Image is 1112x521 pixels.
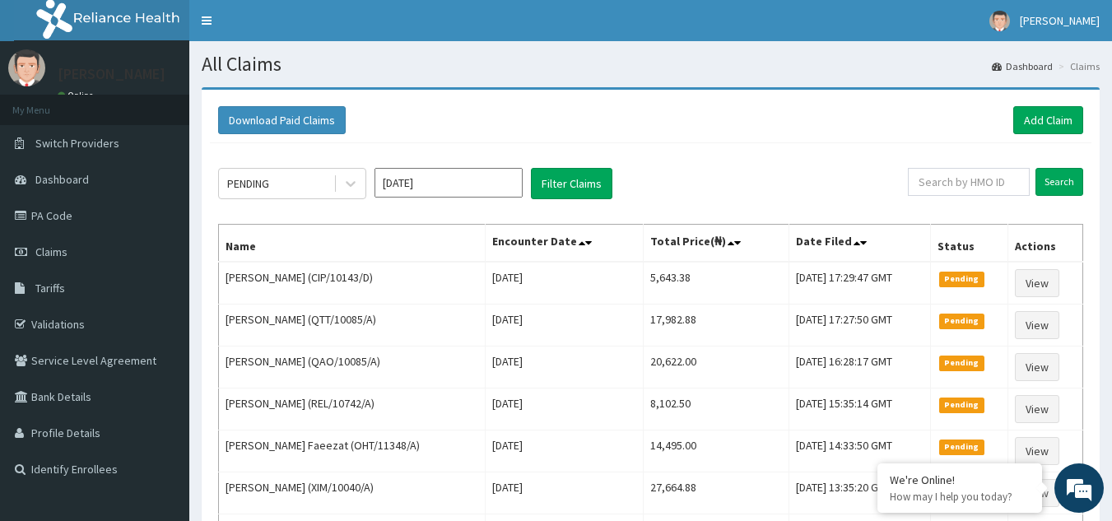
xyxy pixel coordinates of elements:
button: Download Paid Claims [218,106,346,134]
td: [DATE] [485,262,643,305]
a: Online [58,90,97,101]
div: We're Online! [890,472,1030,487]
span: Pending [939,398,984,412]
span: Claims [35,244,67,259]
a: View [1015,311,1059,339]
a: Add Claim [1013,106,1083,134]
td: 5,643.38 [643,262,789,305]
td: [DATE] [485,305,643,347]
th: Encounter Date [485,225,643,263]
td: 14,495.00 [643,430,789,472]
a: View [1015,269,1059,297]
td: [DATE] 14:33:50 GMT [789,430,930,472]
button: Filter Claims [531,168,612,199]
td: [PERSON_NAME] (REL/10742/A) [219,388,486,430]
th: Total Price(₦) [643,225,789,263]
span: Tariffs [35,281,65,295]
td: [PERSON_NAME] (XIM/10040/A) [219,472,486,514]
th: Status [930,225,1007,263]
input: Search [1035,168,1083,196]
div: PENDING [227,175,269,192]
img: User Image [8,49,45,86]
li: Claims [1054,59,1100,73]
td: [PERSON_NAME] (CIP/10143/D) [219,262,486,305]
span: Dashboard [35,172,89,187]
td: 27,664.88 [643,472,789,514]
span: Pending [939,272,984,286]
td: [DATE] [485,472,643,514]
td: [PERSON_NAME] (QAO/10085/A) [219,347,486,388]
td: [DATE] 17:27:50 GMT [789,305,930,347]
th: Name [219,225,486,263]
td: 17,982.88 [643,305,789,347]
td: [DATE] 16:28:17 GMT [789,347,930,388]
td: [DATE] [485,347,643,388]
span: Pending [939,356,984,370]
a: View [1015,437,1059,465]
img: User Image [989,11,1010,31]
p: [PERSON_NAME] [58,67,165,81]
td: [DATE] 13:35:20 GMT [789,472,930,514]
a: Dashboard [992,59,1053,73]
td: [PERSON_NAME] (QTT/10085/A) [219,305,486,347]
th: Date Filed [789,225,930,263]
p: How may I help you today? [890,490,1030,504]
input: Search by HMO ID [908,168,1030,196]
a: View [1015,395,1059,423]
span: Switch Providers [35,136,119,151]
a: View [1015,353,1059,381]
td: [DATE] 15:35:14 GMT [789,388,930,430]
td: 20,622.00 [643,347,789,388]
span: Pending [939,440,984,454]
td: [PERSON_NAME] Faeezat (OHT/11348/A) [219,430,486,472]
th: Actions [1008,225,1083,263]
input: Select Month and Year [375,168,523,198]
td: [DATE] [485,388,643,430]
td: 8,102.50 [643,388,789,430]
span: [PERSON_NAME] [1020,13,1100,28]
td: [DATE] 17:29:47 GMT [789,262,930,305]
td: [DATE] [485,430,643,472]
h1: All Claims [202,53,1100,75]
span: Pending [939,314,984,328]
